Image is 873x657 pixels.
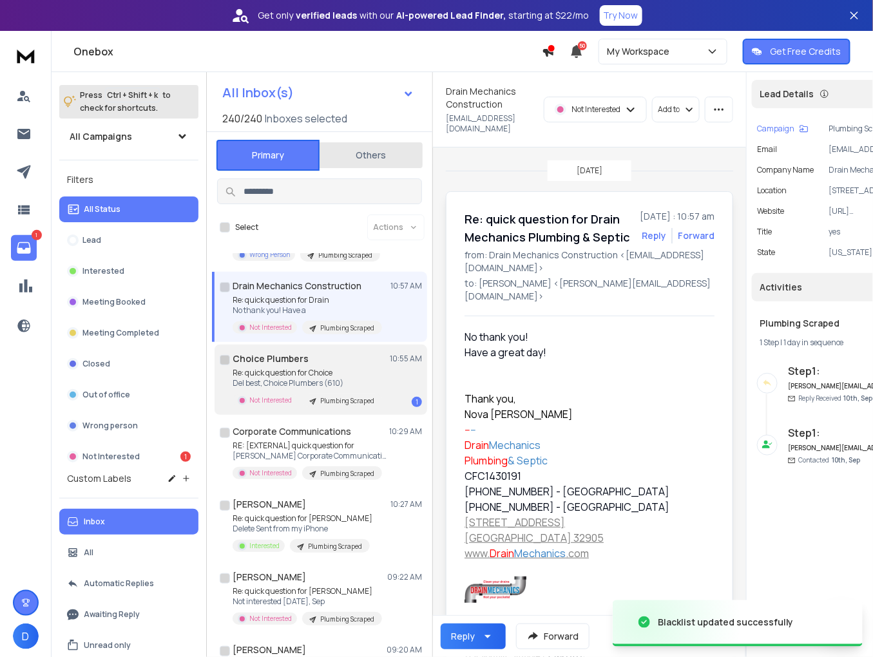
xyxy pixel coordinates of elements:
[73,44,542,59] h1: Onebox
[607,45,675,58] p: My Workspace
[32,230,42,240] p: 1
[658,616,794,629] div: Blacklist updated successfully
[13,44,39,68] img: logo
[296,9,358,22] strong: verified leads
[578,41,587,50] span: 50
[11,235,37,261] a: 1
[258,9,590,22] p: Get only with our starting at $22/mo
[397,9,506,22] strong: AI-powered Lead Finder,
[13,624,39,649] button: D
[743,39,850,64] button: Get Free Credits
[600,5,642,26] button: Try Now
[604,9,638,22] p: Try Now
[770,45,841,58] p: Get Free Credits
